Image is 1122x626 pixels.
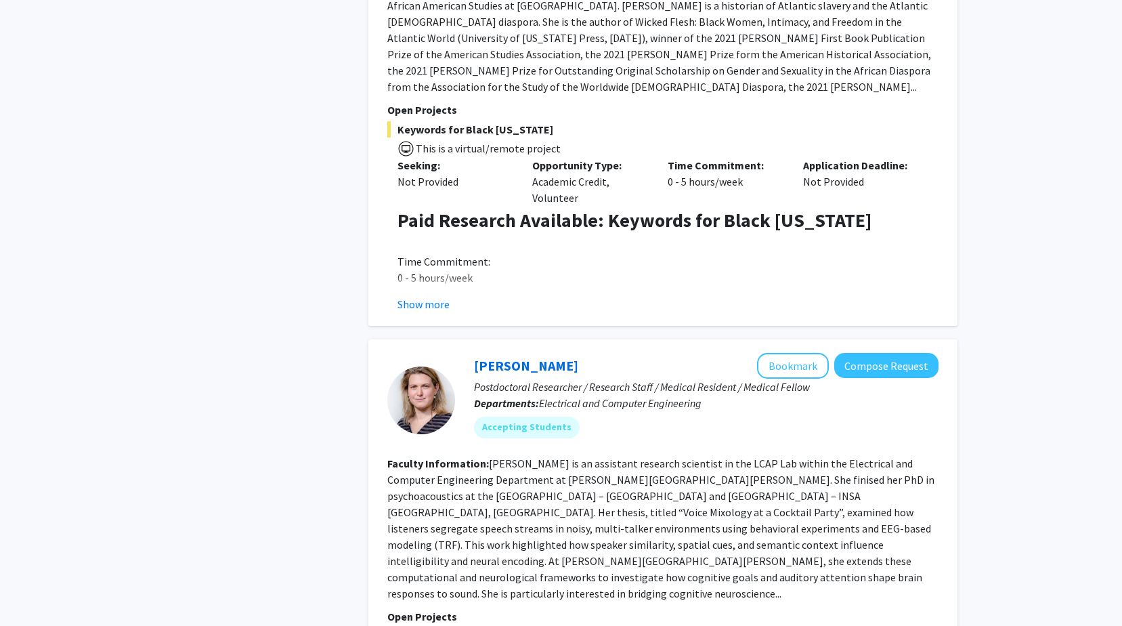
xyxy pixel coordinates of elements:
[668,157,783,173] p: Time Commitment:
[522,157,657,206] div: Academic Credit, Volunteer
[757,353,829,379] button: Add Moira-Phoebe Huet to Bookmarks
[387,457,489,470] b: Faculty Information:
[793,157,928,206] div: Not Provided
[397,271,473,285] span: 0 - 5 hours/week
[397,208,871,232] strong: Paid Research Available: Keywords for Black [US_STATE]
[834,353,938,378] button: Compose Request to Moira-Phoebe Huet
[532,157,647,173] p: Opportunity Type:
[387,608,938,625] p: Open Projects
[387,102,938,118] p: Open Projects
[397,287,433,301] span: Stipend
[397,296,450,312] button: Show more
[397,173,513,190] div: Not Provided
[387,121,938,138] span: Keywords for Black [US_STATE]
[414,142,561,155] span: This is a virtual/remote project
[474,396,539,410] b: Departments:
[474,379,938,395] p: Postdoctoral Researcher / Research Staff / Medical Resident / Medical Fellow
[803,157,918,173] p: Application Deadline:
[474,357,578,374] a: [PERSON_NAME]
[387,457,934,600] fg-read-more: [PERSON_NAME] is an assistant research scientist in the LCAP Lab within the Electrical and Comput...
[539,396,702,410] span: Electrical and Computer Engineering
[474,417,580,438] mat-chip: Accepting Students
[397,157,513,173] p: Seeking:
[657,157,793,206] div: 0 - 5 hours/week
[397,255,490,268] span: Time Commitment:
